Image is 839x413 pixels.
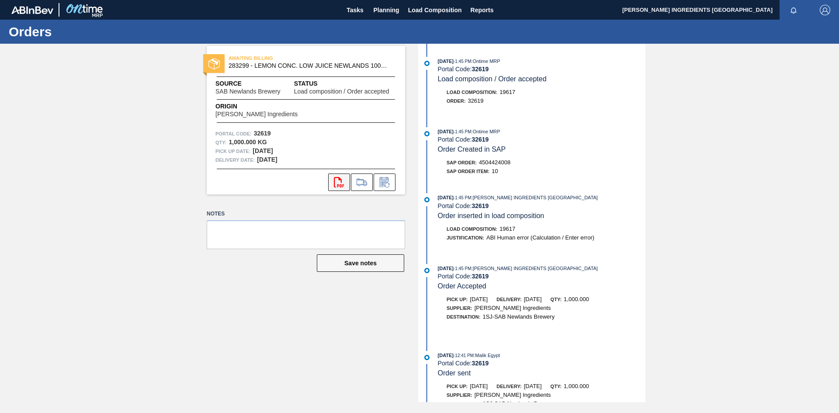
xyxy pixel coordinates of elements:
[229,54,351,62] span: AWAITING BILLING
[208,58,220,69] img: status
[564,383,589,389] span: 1,000.000
[447,392,472,398] span: Supplier:
[438,136,645,143] div: Portal Code:
[454,129,472,134] span: - 1:45 PM
[447,401,480,406] span: Destination:
[492,168,498,174] span: 10
[780,4,808,16] button: Notifications
[472,273,489,280] strong: 32619
[294,88,389,95] span: Load composition / Order accepted
[424,61,430,66] img: atual
[254,130,271,137] strong: 32619
[438,202,645,209] div: Portal Code:
[215,102,319,111] span: Origin
[438,146,506,153] span: Order Created in SAP
[215,79,294,88] span: Source
[472,59,500,64] span: : Ontime MRP
[215,156,255,164] span: Delivery Date:
[374,5,399,15] span: Planning
[454,266,472,271] span: - 1:45 PM
[551,384,562,389] span: Qty:
[447,98,465,104] span: Order :
[820,5,830,15] img: Logout
[496,297,521,302] span: Delivery:
[472,66,489,73] strong: 32619
[408,5,462,15] span: Load Composition
[475,392,551,398] span: [PERSON_NAME] Ingredients
[479,159,510,166] span: 4504424008
[438,273,645,280] div: Portal Code:
[482,313,555,320] span: 1SJ-SAB Newlands Brewery
[447,160,477,165] span: SAP Order:
[328,174,350,191] div: Open PDF file
[424,197,430,202] img: atual
[499,226,515,232] span: 19617
[207,208,405,220] label: Notes
[454,195,472,200] span: - 1:45 PM
[215,138,226,147] span: Qty :
[9,27,164,37] h1: Orders
[438,212,544,219] span: Order inserted in load composition
[11,6,53,14] img: TNhmsLtSVTkK8tSr43FrP2fwEKptu5GPRR3wAAAABJRU5ErkJggg==
[454,59,472,64] span: - 1:45 PM
[447,305,472,311] span: Supplier:
[374,174,395,191] div: Inform order change
[454,353,474,358] span: - 12:41 PM
[472,202,489,209] strong: 32619
[496,384,521,389] span: Delivery:
[551,297,562,302] span: Qty:
[475,305,551,311] span: [PERSON_NAME] Ingredients
[472,129,500,134] span: : Ontime MRP
[468,97,483,104] span: 32619
[253,147,273,154] strong: [DATE]
[564,296,589,302] span: 1,000.000
[317,254,404,272] button: Save notes
[438,353,454,358] span: [DATE]
[215,129,252,138] span: Portal Code:
[438,360,645,367] div: Portal Code:
[438,59,454,64] span: [DATE]
[472,195,598,200] span: : [PERSON_NAME] INGREDIENTS [GEOGRAPHIC_DATA]
[447,314,480,319] span: Destination:
[470,383,488,389] span: [DATE]
[482,400,555,407] span: 1SJ-SAB Newlands Brewery
[438,266,454,271] span: [DATE]
[447,384,468,389] span: Pick up:
[438,75,547,83] span: Load composition / Order accepted
[294,79,396,88] span: Status
[447,226,497,232] span: Load Composition :
[447,297,468,302] span: Pick up:
[486,234,594,241] span: ABI Human error (Calculation / Enter error)
[472,266,598,271] span: : [PERSON_NAME] INGREDIENTS [GEOGRAPHIC_DATA]
[215,88,281,95] span: SAB Newlands Brewery
[438,66,645,73] div: Portal Code:
[424,355,430,360] img: atual
[447,169,489,174] span: SAP Order Item:
[229,139,267,146] strong: 1,000.000 KG
[524,296,542,302] span: [DATE]
[472,360,489,367] strong: 32619
[471,5,494,15] span: Reports
[424,268,430,273] img: atual
[351,174,373,191] div: Go to Load Composition
[470,296,488,302] span: [DATE]
[472,136,489,143] strong: 32619
[229,62,387,69] span: 283299 - LEMON CONC. LOW JUICE NEWLANDS 1000KG
[447,235,484,240] span: Justification:
[438,195,454,200] span: [DATE]
[257,156,277,163] strong: [DATE]
[438,282,486,290] span: Order Accepted
[215,147,250,156] span: Pick up Date:
[499,89,515,95] span: 19617
[215,111,298,118] span: [PERSON_NAME] Ingredients
[438,369,471,377] span: Order sent
[438,129,454,134] span: [DATE]
[524,383,542,389] span: [DATE]
[424,131,430,136] img: atual
[346,5,365,15] span: Tasks
[447,90,497,95] span: Load Composition :
[474,353,500,358] span: : Malik Egypt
